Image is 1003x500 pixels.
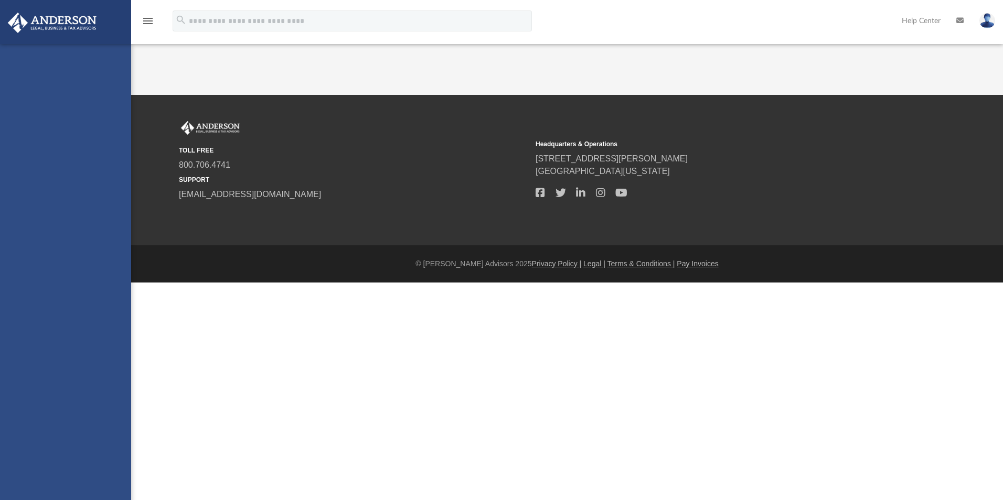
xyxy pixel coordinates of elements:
i: menu [142,15,154,27]
a: 800.706.4741 [179,160,230,169]
small: SUPPORT [179,175,528,184]
a: [STREET_ADDRESS][PERSON_NAME] [536,154,688,163]
i: search [175,14,187,26]
a: [GEOGRAPHIC_DATA][US_STATE] [536,167,670,176]
div: © [PERSON_NAME] Advisors 2025 [131,258,1003,269]
a: Terms & Conditions | [607,259,675,268]
img: Anderson Advisors Platinum Portal [179,121,242,135]
a: Privacy Policy | [532,259,582,268]
img: Anderson Advisors Platinum Portal [5,13,100,33]
small: TOLL FREE [179,146,528,155]
img: User Pic [979,13,995,28]
a: Pay Invoices [677,259,718,268]
a: menu [142,20,154,27]
a: Legal | [583,259,605,268]
a: [EMAIL_ADDRESS][DOMAIN_NAME] [179,190,321,199]
small: Headquarters & Operations [536,139,885,149]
